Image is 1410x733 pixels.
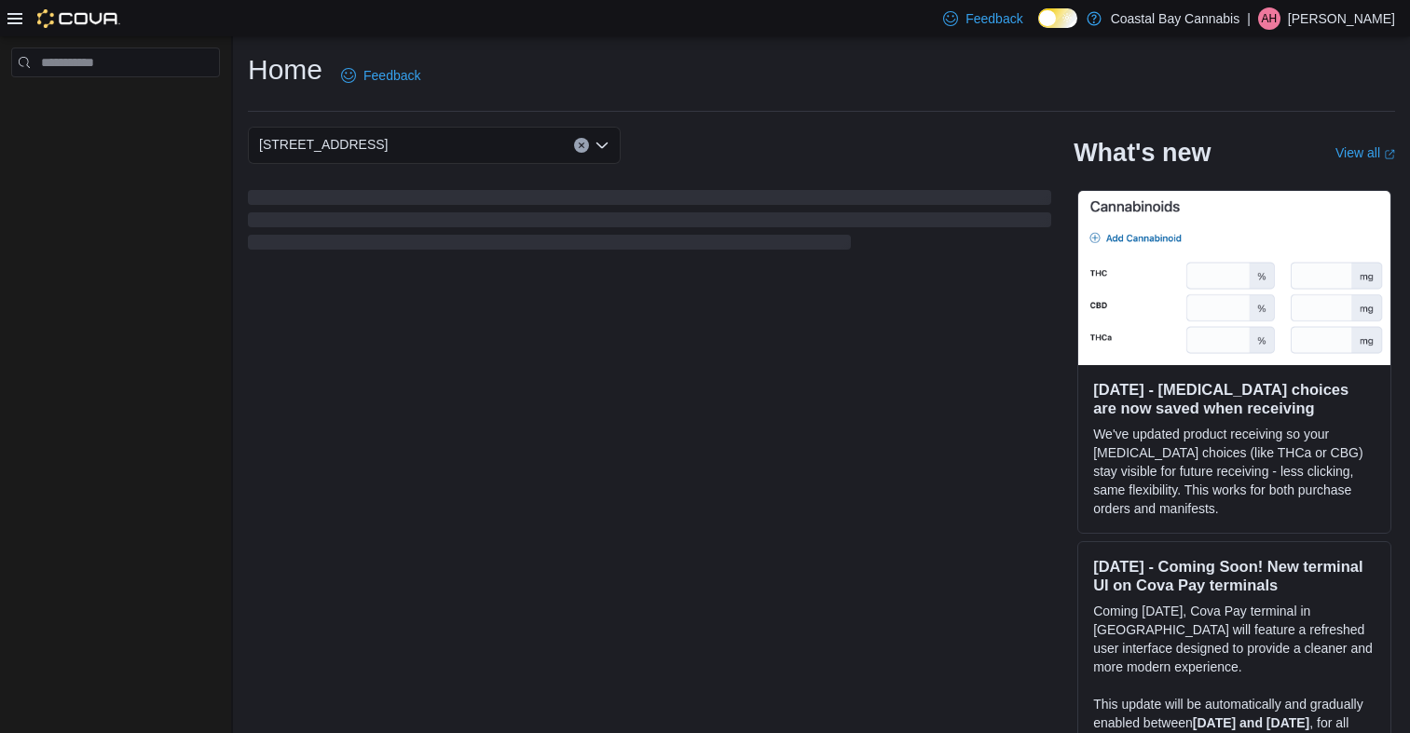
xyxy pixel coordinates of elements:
[1093,380,1376,417] h3: [DATE] - [MEDICAL_DATA] choices are now saved when receiving
[965,9,1022,28] span: Feedback
[1074,138,1211,168] h2: What's new
[1093,602,1376,676] p: Coming [DATE], Cova Pay terminal in [GEOGRAPHIC_DATA] will feature a refreshed user interface des...
[248,51,322,88] h1: Home
[1247,7,1251,30] p: |
[1093,557,1376,594] h3: [DATE] - Coming Soon! New terminal UI on Cova Pay terminals
[595,138,609,153] button: Open list of options
[1288,7,1395,30] p: [PERSON_NAME]
[259,133,388,156] span: [STREET_ADDRESS]
[248,194,1051,253] span: Loading
[11,81,220,126] nav: Complex example
[1335,145,1395,160] a: View allExternal link
[1258,7,1280,30] div: Alissa Hynds
[1038,28,1039,29] span: Dark Mode
[334,57,428,94] a: Feedback
[574,138,589,153] button: Clear input
[1093,425,1376,518] p: We've updated product receiving so your [MEDICAL_DATA] choices (like THCa or CBG) stay visible fo...
[1262,7,1278,30] span: AH
[1111,7,1240,30] p: Coastal Bay Cannabis
[1193,715,1309,730] strong: [DATE] and [DATE]
[363,66,420,85] span: Feedback
[1038,8,1077,28] input: Dark Mode
[1384,149,1395,160] svg: External link
[37,9,120,28] img: Cova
